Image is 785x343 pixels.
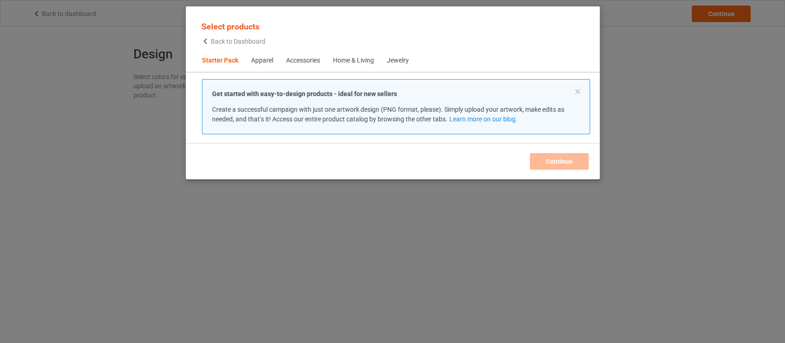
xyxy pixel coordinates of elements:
strong: Get started with easy-to-design products - ideal for new sellers [212,90,397,97]
span: Starter Pack [195,50,245,72]
span: Select products [201,22,259,31]
span: Back to Dashboard [211,38,265,45]
span: Create a successful campaign with just one artwork design (PNG format, please). Simply upload you... [212,106,564,123]
div: Jewelry [387,56,409,65]
div: Home & Living [333,56,374,65]
div: Accessories [286,56,320,65]
div: Apparel [251,56,273,65]
a: Learn more on our blog. [449,115,517,123]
